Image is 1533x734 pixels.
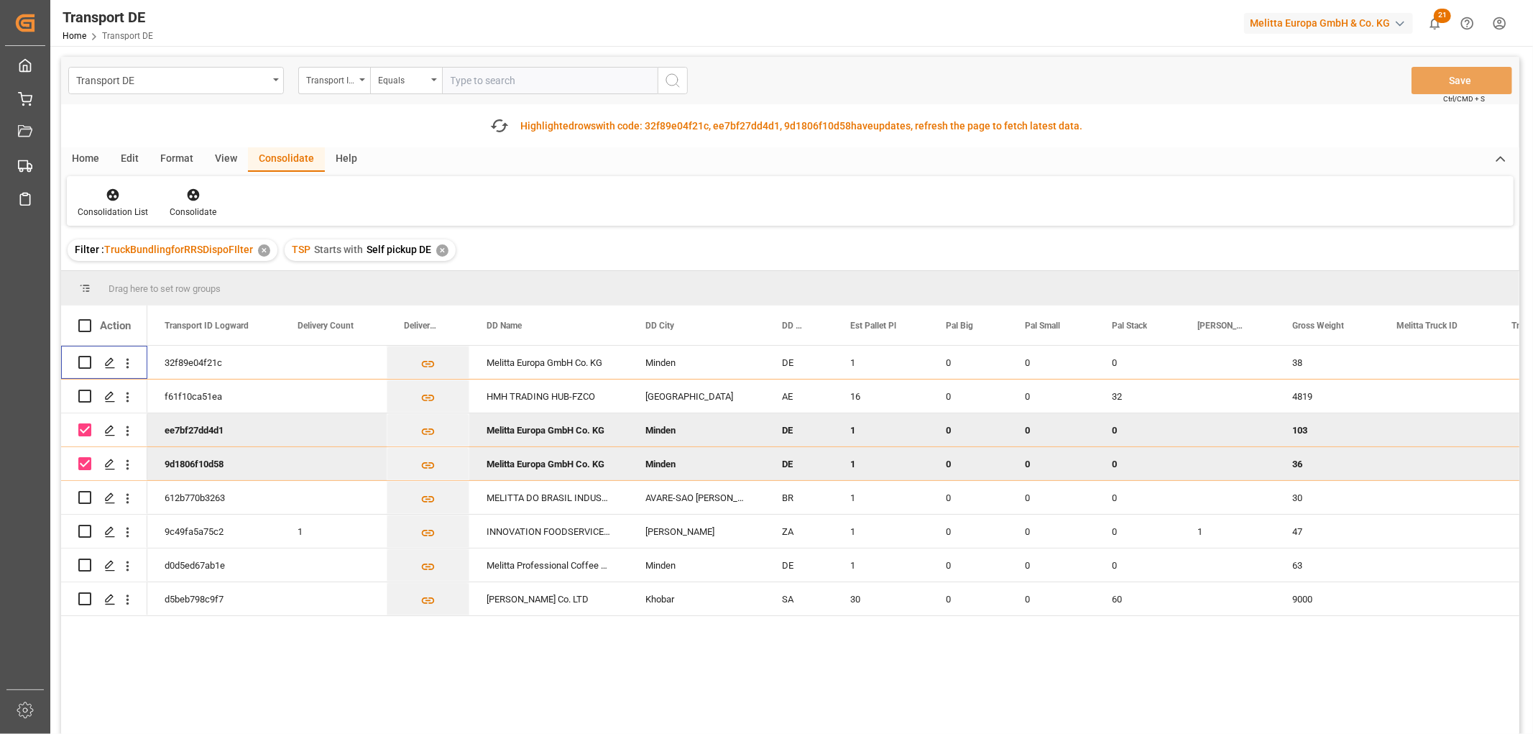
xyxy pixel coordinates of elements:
div: 1 [280,515,387,548]
span: Gross Weight [1292,321,1344,331]
div: 0 [1008,582,1095,615]
div: 0 [1095,447,1180,480]
span: Est Pallet Pl [850,321,896,331]
div: DE [765,346,833,379]
div: MELITTA DO BRASIL INDUSTRIA E [469,481,628,514]
div: Transport DE [63,6,153,28]
div: Press SPACE to select this row. [61,515,147,549]
div: DE [765,447,833,480]
div: 0 [929,447,1008,480]
button: open menu [370,67,442,94]
div: 32 [1095,380,1180,413]
div: Press SPACE to deselect this row. [61,413,147,447]
div: Edit [110,147,149,172]
span: 21 [1434,9,1451,23]
div: 0 [1095,515,1180,548]
div: Equals [378,70,427,87]
div: 0 [929,549,1008,582]
div: BR [765,481,833,514]
div: 16 [833,380,929,413]
div: d0d5ed67ab1e [147,549,280,582]
div: 612b770b3263 [147,481,280,514]
span: have [852,120,874,132]
div: ✕ [436,244,448,257]
div: 0 [1095,481,1180,514]
div: 0 [1008,346,1095,379]
div: ee7bf27dd4d1 [147,413,280,446]
span: Delivery Count [298,321,354,331]
div: Press SPACE to deselect this row. [61,447,147,481]
span: Pal Big [946,321,973,331]
div: 0 [929,481,1008,514]
div: 103 [1275,413,1379,446]
div: 30 [833,582,929,615]
div: Melitta Europa GmbH Co. KG [469,346,628,379]
input: Type to search [442,67,658,94]
div: ✕ [258,244,270,257]
span: Pal Small [1025,321,1060,331]
div: 47 [1275,515,1379,548]
div: Melitta Professional Coffee Solutio [469,549,628,582]
div: 0 [929,582,1008,615]
span: DD Name [487,321,522,331]
div: 36 [1275,447,1379,480]
div: 0 [929,380,1008,413]
span: Starts with [314,244,363,255]
div: 60 [1095,582,1180,615]
div: 9d1806f10d58 [147,447,280,480]
button: open menu [298,67,370,94]
div: Press SPACE to select this row. [61,582,147,616]
span: DD Country [782,321,803,331]
div: AVARE-SAO [PERSON_NAME] [628,481,765,514]
div: 63 [1275,549,1379,582]
button: search button [658,67,688,94]
div: 9c49fa5a75c2 [147,515,280,548]
div: View [204,147,248,172]
div: 0 [1008,549,1095,582]
div: 0 [929,346,1008,379]
div: 0 [1095,346,1180,379]
div: Minden [628,346,765,379]
div: Melitta Europa GmbH Co. KG [469,413,628,446]
div: Khobar [628,582,765,615]
div: DE [765,413,833,446]
div: 0 [1008,413,1095,446]
div: Consolidate [170,206,216,219]
div: Home [61,147,110,172]
div: Action [100,319,131,332]
div: 0 [929,413,1008,446]
div: Press SPACE to select this row. [61,549,147,582]
span: Self pickup DE [367,244,431,255]
span: Filter : [75,244,104,255]
span: Pal Stack [1112,321,1147,331]
span: Drag here to set row groups [109,283,221,294]
div: Melitta Europa GmbH Co. KG [469,447,628,480]
div: 32f89e04f21c [147,346,280,379]
div: Format [149,147,204,172]
div: 1 [833,515,929,548]
span: TruckBundlingforRRSDispoFIlter [104,244,253,255]
div: 9000 [1275,582,1379,615]
div: Press SPACE to select this row. [61,346,147,380]
div: 0 [1095,549,1180,582]
div: Highlighted with code: 32f89e04f21c, ee7bf27dd4d1, 9d1806f10d58 updates, refresh the page to fetc... [521,119,1083,134]
div: Minden [628,413,765,446]
div: Transport DE [76,70,268,88]
span: DD City [645,321,674,331]
div: 38 [1275,346,1379,379]
div: Transport ID Logward [306,70,355,87]
div: [PERSON_NAME] Co. LTD [469,582,628,615]
div: 0 [1008,447,1095,480]
span: [PERSON_NAME] [1197,321,1245,331]
div: 0 [1008,380,1095,413]
button: show 21 new notifications [1419,7,1451,40]
div: d5beb798c9f7 [147,582,280,615]
div: 1 [833,346,929,379]
div: Melitta Europa GmbH & Co. KG [1244,13,1413,34]
span: Ctrl/CMD + S [1443,93,1485,104]
div: DE [765,549,833,582]
div: 1 [833,481,929,514]
span: Transport ID Logward [165,321,249,331]
a: Home [63,31,86,41]
div: ZA [765,515,833,548]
